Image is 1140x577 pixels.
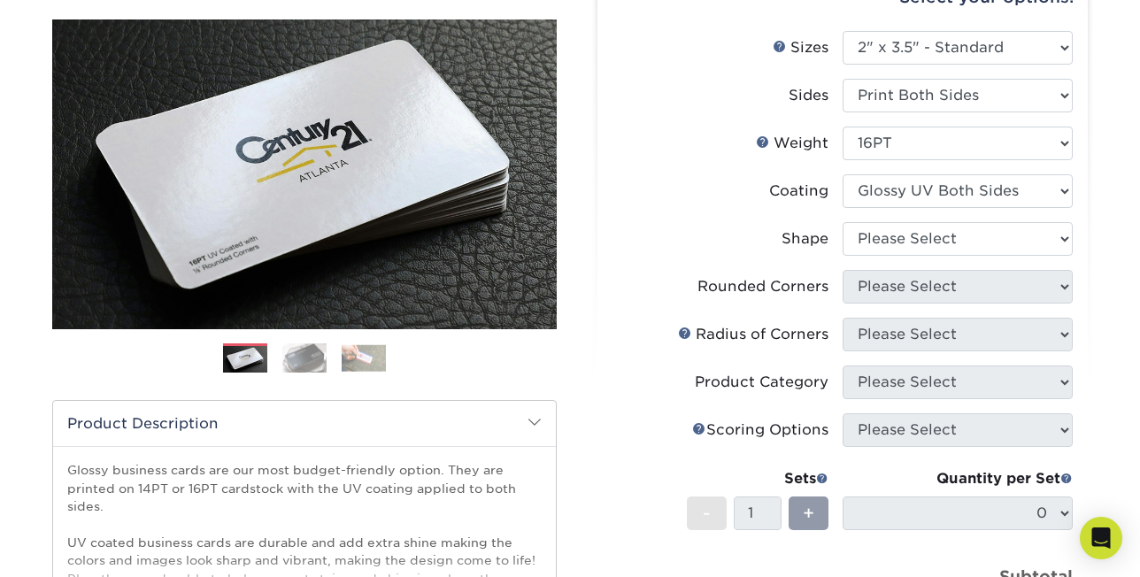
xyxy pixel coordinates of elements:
[782,228,828,250] div: Shape
[692,419,828,441] div: Scoring Options
[695,372,828,393] div: Product Category
[703,500,711,527] span: -
[1080,517,1122,559] div: Open Intercom Messenger
[789,85,828,106] div: Sides
[282,342,327,373] img: Business Cards 02
[678,324,828,345] div: Radius of Corners
[342,344,386,372] img: Business Cards 03
[843,468,1073,489] div: Quantity per Set
[773,37,828,58] div: Sizes
[687,468,828,489] div: Sets
[53,401,556,446] h2: Product Description
[697,276,828,297] div: Rounded Corners
[769,181,828,202] div: Coating
[223,337,267,381] img: Business Cards 01
[803,500,814,527] span: +
[756,133,828,154] div: Weight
